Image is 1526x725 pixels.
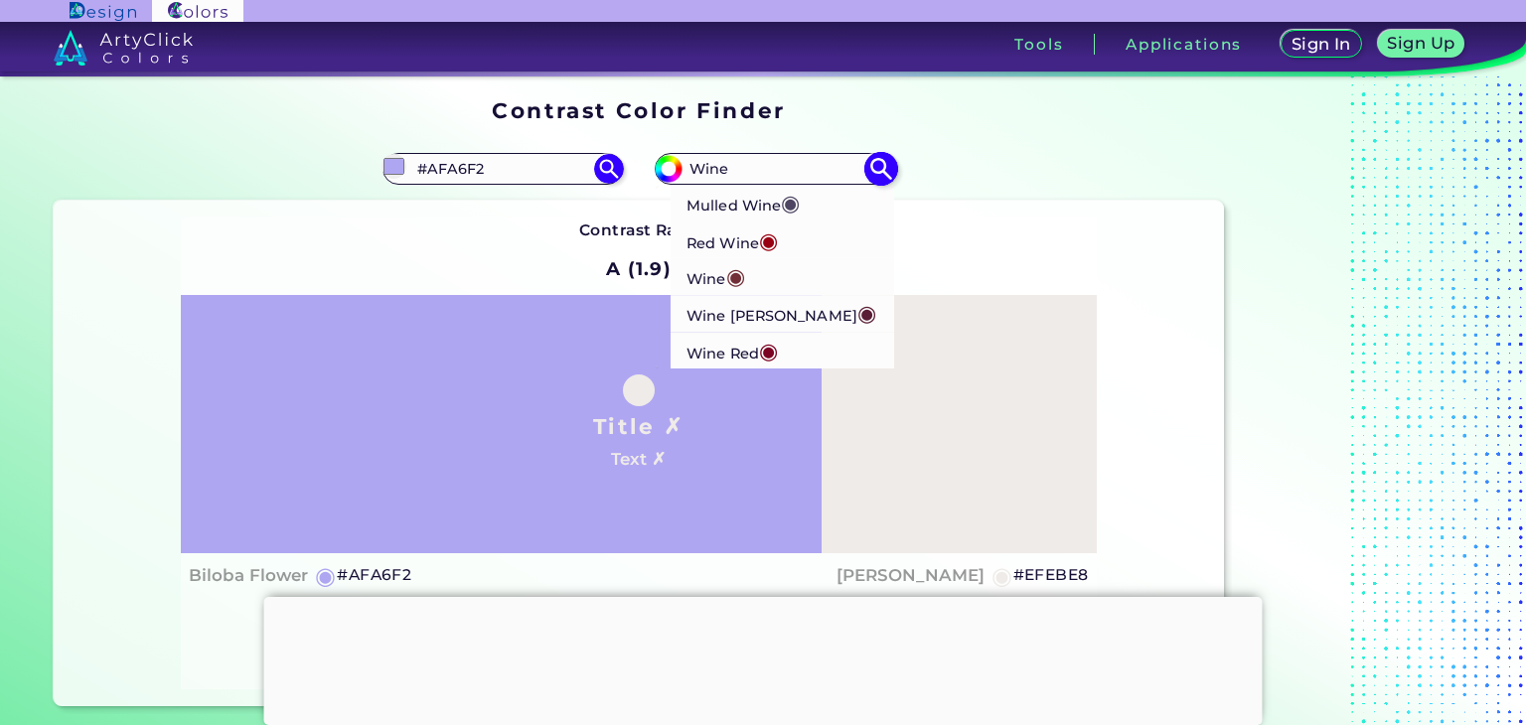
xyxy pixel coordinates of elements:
h2: A (1.9) [597,247,681,291]
h5: #AFA6F2 [337,562,411,588]
span: ◉ [781,191,800,217]
img: logo_artyclick_colors_white.svg [54,30,194,66]
h3: Tools [1014,37,1063,52]
h1: Contrast Color Finder [492,95,785,125]
p: Wine [687,259,745,296]
img: ArtyClick Design logo [70,2,136,21]
h5: ◉ [315,564,337,588]
a: Sign Up [1375,30,1466,59]
h4: Biloba Flower [189,561,308,590]
span: ◉ [725,264,744,290]
input: type color 2.. [683,156,867,183]
span: ◉ [759,338,778,363]
p: Mulled Wine [687,186,800,222]
p: Wine [PERSON_NAME] [687,296,876,333]
iframe: Advertisement [264,597,1263,720]
input: type color 1.. [410,156,595,183]
span: ◉ [759,227,778,253]
h1: Title ✗ [593,411,685,441]
img: icon search [594,154,624,184]
span: ◉ [857,301,876,327]
a: Sign In [1279,30,1364,59]
iframe: Advertisement [1232,90,1480,713]
p: Wine Red [687,333,778,369]
img: icon search [863,152,898,187]
h4: Text ✗ [611,445,666,474]
h3: Applications [1126,37,1242,52]
h5: Sign Up [1386,35,1457,52]
h4: [PERSON_NAME] [837,561,985,590]
h5: #EFEBE8 [1013,562,1089,588]
p: Red Wine [687,222,778,259]
strong: Contrast Ratio [579,220,699,239]
h5: ◉ [992,564,1013,588]
h5: Sign In [1290,36,1352,53]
